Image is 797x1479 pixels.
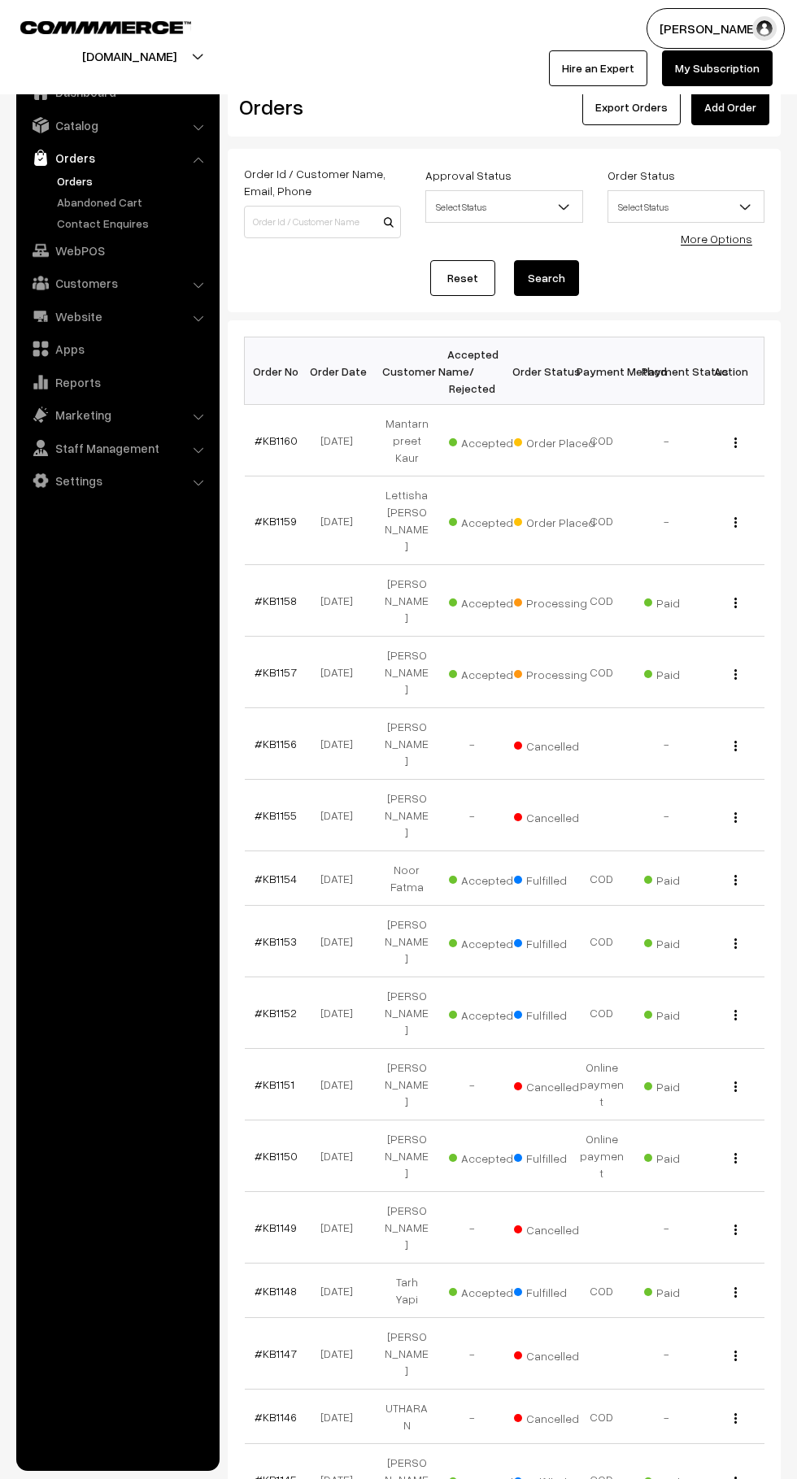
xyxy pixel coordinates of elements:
[309,637,374,708] td: [DATE]
[569,851,634,906] td: COD
[439,1318,504,1390] td: -
[662,50,773,86] a: My Subscription
[734,1413,737,1424] img: Menu
[644,1074,725,1095] span: Paid
[569,1049,634,1120] td: Online payment
[309,476,374,565] td: [DATE]
[634,476,699,565] td: -
[255,872,297,885] a: #KB1154
[644,1003,725,1024] span: Paid
[255,1077,294,1091] a: #KB1151
[309,405,374,476] td: [DATE]
[439,1390,504,1444] td: -
[608,167,675,184] label: Order Status
[53,215,214,232] a: Contact Enquires
[734,1081,737,1092] img: Menu
[255,1346,297,1360] a: #KB1147
[608,190,764,223] span: Select Status
[255,1410,297,1424] a: #KB1146
[20,143,214,172] a: Orders
[439,708,504,780] td: -
[734,1225,737,1235] img: Menu
[634,405,699,476] td: -
[634,708,699,780] td: -
[374,1390,439,1444] td: UTHARA N
[734,437,737,448] img: Menu
[514,430,595,451] span: Order Placed
[439,1049,504,1120] td: -
[634,1192,699,1264] td: -
[734,938,737,949] img: Menu
[255,665,297,679] a: #KB1157
[255,1220,297,1234] a: #KB1149
[681,232,752,246] a: More Options
[569,337,634,405] th: Payment Method
[569,637,634,708] td: COD
[699,337,764,405] th: Action
[644,931,725,952] span: Paid
[309,708,374,780] td: [DATE]
[514,590,595,611] span: Processing
[374,851,439,906] td: Noor Fatma
[374,1192,439,1264] td: [PERSON_NAME]
[255,594,297,607] a: #KB1158
[374,708,439,780] td: [PERSON_NAME]
[634,780,699,851] td: -
[734,741,737,751] img: Menu
[608,193,764,221] span: Select Status
[244,206,401,238] input: Order Id / Customer Name / Customer Email / Customer Phone
[644,1280,725,1301] span: Paid
[439,1192,504,1264] td: -
[255,934,297,948] a: #KB1153
[244,165,401,199] label: Order Id / Customer Name, Email, Phone
[374,1049,439,1120] td: [PERSON_NAME]
[634,1318,699,1390] td: -
[20,21,191,33] img: COMMMERCE
[569,906,634,977] td: COD
[734,875,737,885] img: Menu
[449,1003,530,1024] span: Accepted
[644,868,725,889] span: Paid
[309,1390,374,1444] td: [DATE]
[752,16,777,41] img: user
[514,1074,595,1095] span: Cancelled
[309,780,374,851] td: [DATE]
[374,476,439,565] td: Lettisha [PERSON_NAME]
[20,268,214,298] a: Customers
[449,868,530,889] span: Accepted
[634,337,699,405] th: Payment Status
[569,1120,634,1192] td: Online payment
[439,780,504,851] td: -
[449,430,530,451] span: Accepted
[255,1284,297,1298] a: #KB1148
[374,977,439,1049] td: [PERSON_NAME]
[425,190,582,223] span: Select Status
[644,662,725,683] span: Paid
[514,1343,595,1364] span: Cancelled
[514,1003,595,1024] span: Fulfilled
[374,337,439,405] th: Customer Name
[514,260,579,296] button: Search
[569,1390,634,1444] td: COD
[449,662,530,683] span: Accepted
[374,405,439,476] td: Mantarnpreet Kaur
[425,167,512,184] label: Approval Status
[569,1264,634,1318] td: COD
[514,931,595,952] span: Fulfilled
[691,89,769,125] a: Add Order
[20,400,214,429] a: Marketing
[20,433,214,463] a: Staff Management
[255,433,298,447] a: #KB1160
[374,637,439,708] td: [PERSON_NAME]
[53,172,214,189] a: Orders
[449,1280,530,1301] span: Accepted
[734,1010,737,1020] img: Menu
[549,50,647,86] a: Hire an Expert
[734,812,737,823] img: Menu
[309,851,374,906] td: [DATE]
[514,1146,595,1167] span: Fulfilled
[734,517,737,528] img: Menu
[647,8,785,49] button: [PERSON_NAME]…
[255,737,297,750] a: #KB1156
[449,931,530,952] span: Accepted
